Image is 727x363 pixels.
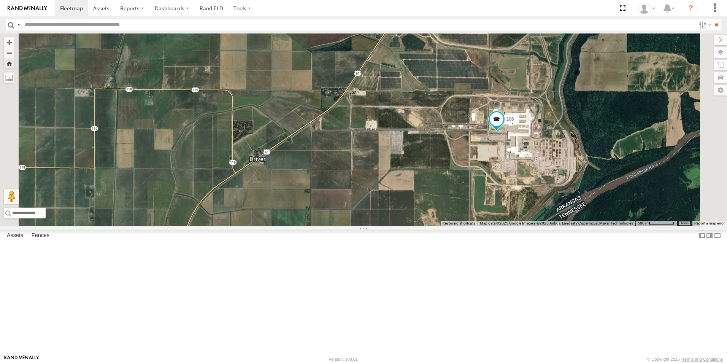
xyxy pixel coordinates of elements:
[698,230,706,241] label: Dock Summary Table to the Left
[714,85,727,96] label: Map Settings
[696,19,712,30] label: Search Filter Options
[636,3,658,14] div: Craig King
[480,221,633,225] span: Map data ©2025 Google Imagery ©2025 Airbus, Landsat / Copernicus, Maxar Technologies
[683,357,723,361] a: Terms and Conditions
[443,221,475,226] button: Keyboard shortcuts
[28,230,53,241] label: Fences
[714,230,721,241] label: Hide Summary Table
[647,357,723,361] div: © Copyright 2025 -
[4,72,14,83] label: Measure
[681,222,689,225] a: Terms (opens in new tab)
[4,355,39,363] a: Visit our Website
[4,48,14,58] button: Zoom out
[8,6,47,11] img: rand-logo.svg
[329,357,358,361] div: Version: 308.01
[638,221,649,225] span: 500 m
[685,2,697,14] i: ?
[706,230,713,241] label: Dock Summary Table to the Right
[16,19,22,30] label: Search Query
[4,189,19,204] button: Drag Pegman onto the map to open Street View
[4,58,14,68] button: Zoom Home
[694,221,725,225] a: Report a map error
[3,230,27,241] label: Assets
[506,116,514,122] span: 106
[4,37,14,48] button: Zoom in
[635,221,677,226] button: Map Scale: 500 m per 64 pixels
